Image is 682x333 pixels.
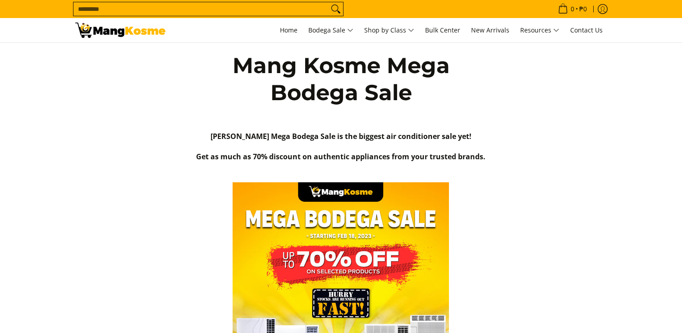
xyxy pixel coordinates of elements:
[516,18,564,42] a: Resources
[578,6,588,12] span: ₱0
[570,26,603,34] span: Contact Us
[196,152,485,162] strong: Get as much as 70% discount on authentic appliances from your trusted brands.
[174,18,607,42] nav: Main Menu
[421,18,465,42] a: Bulk Center
[425,26,460,34] span: Bulk Center
[211,52,472,106] h1: Mang Kosme Mega Bodega Sale
[520,25,559,36] span: Resources
[364,25,414,36] span: Shop by Class
[555,4,590,14] span: •
[471,26,509,34] span: New Arrivals
[360,18,419,42] a: Shop by Class
[308,25,353,36] span: Bodega Sale
[280,26,298,34] span: Home
[467,18,514,42] a: New Arrivals
[304,18,358,42] a: Bodega Sale
[211,131,471,141] strong: [PERSON_NAME] Mega Bodega Sale is the biggest air conditioner sale yet!
[329,2,343,16] button: Search
[569,6,576,12] span: 0
[75,23,165,38] img: Mang Kosme Mega Bodega Sale
[275,18,302,42] a: Home
[566,18,607,42] a: Contact Us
